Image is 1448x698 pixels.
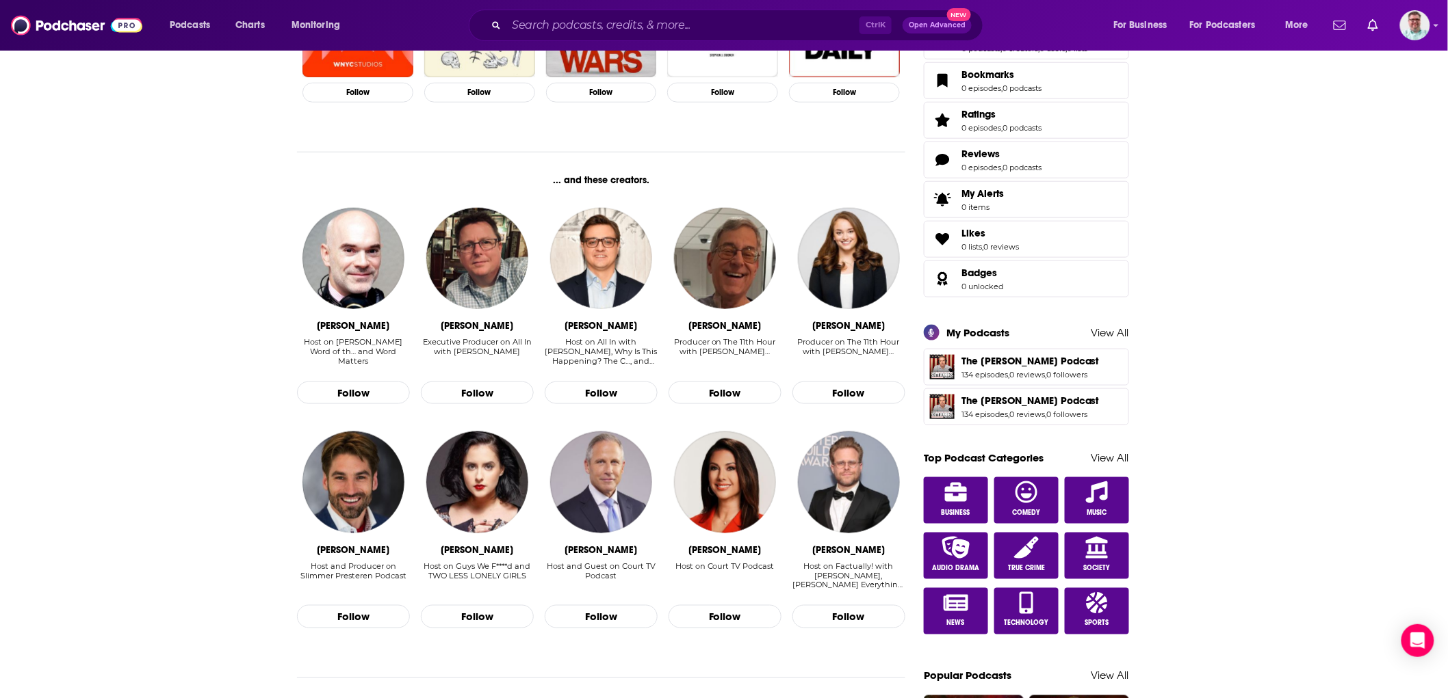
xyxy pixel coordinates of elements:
[1008,410,1009,419] span: ,
[982,242,983,252] span: ,
[961,68,1042,81] a: Bookmarks
[565,544,637,556] div: Vinnie Politan
[1065,477,1129,524] a: Music
[1084,564,1111,572] span: Society
[961,202,1004,212] span: 0 items
[929,190,956,209] span: My Alerts
[812,544,885,556] div: Adam Conover
[1285,16,1308,35] span: More
[421,337,534,356] div: Executive Producer on All In with [PERSON_NAME]
[1045,410,1046,419] span: ,
[961,227,985,239] span: Likes
[297,337,410,366] div: Host on [PERSON_NAME] Word of th… and Word Matters
[667,83,778,103] button: Follow
[929,353,956,381] a: The Scott Jennings Podcast
[1362,14,1384,37] a: Show notifications dropdown
[297,381,410,405] button: Follow
[1181,14,1276,36] button: open menu
[11,12,142,38] a: Podchaser - Follow, Share and Rate Podcasts
[545,561,658,580] div: Host and Guest on Court TV Podcast
[1008,370,1009,379] span: ,
[798,208,899,309] a: Julie Morse
[1045,410,1087,419] span: 0 followers
[929,111,956,130] a: Ratings
[929,393,956,420] a: The Scott Jennings Podcast
[1328,14,1352,37] a: Show notifications dropdown
[924,349,1129,386] span: The Scott Jennings Podcast
[426,208,528,309] img: Denis Horgan
[565,320,637,332] div: Chris Hayes
[1065,588,1129,634] a: Sports
[1013,509,1041,517] span: Comedy
[317,544,389,556] div: Gerrit Heijkoop
[1085,619,1109,628] span: Sports
[674,208,775,309] img: Eric Greenberg
[792,337,905,366] div: Producer on The 11th Hour with Stephanie…
[1113,16,1167,35] span: For Business
[924,451,1044,464] a: Top Podcast Categories
[1087,509,1107,517] span: Music
[421,561,534,591] div: Host on Guys We F****d and TWO LESS LONELY GIRLS
[932,564,979,572] span: Audio Drama
[1065,533,1129,579] a: Society
[792,337,905,356] div: Producer on The 11th Hour with [PERSON_NAME]…
[789,83,900,103] button: Follow
[550,431,651,533] img: Vinnie Politan
[302,208,404,309] a: Peter Sokolowski
[961,370,1008,379] a: 134 episodes
[546,83,657,103] button: Follow
[961,148,1042,160] a: Reviews
[961,83,1001,93] a: 0 episodes
[1003,123,1042,133] a: 0 podcasts
[1001,163,1003,172] span: ,
[961,242,982,252] a: 0 lists
[961,187,1004,200] span: My Alerts
[545,337,658,366] div: Host on All In with [PERSON_NAME], Why Is This Happening? The C…, and Strict Scrutiny
[688,544,761,556] div: Julie Grant
[506,14,859,36] input: Search podcasts, credits, & more...
[482,10,996,41] div: Search podcasts, credits, & more...
[961,123,1001,133] a: 0 episodes
[929,150,956,170] a: Reviews
[424,83,535,103] button: Follow
[441,320,513,332] div: Denis Horgan
[421,605,534,628] button: Follow
[1104,14,1185,36] button: open menu
[1400,10,1430,40] img: User Profile
[961,355,1099,367] span: The [PERSON_NAME] Podcast
[983,242,1019,252] a: 0 reviews
[924,221,1129,258] span: Likes
[792,605,905,628] button: Follow
[421,381,534,405] button: Follow
[924,102,1129,139] span: Ratings
[1190,16,1256,35] span: For Podcasters
[942,509,970,517] span: Business
[961,108,1042,120] a: Ratings
[961,108,996,120] span: Ratings
[545,337,658,366] div: Host on All In with Chris Hayes, Why Is This Happening? The C…, and Strict Scrutiny
[1091,326,1129,339] a: View All
[924,62,1129,99] span: Bookmarks
[1401,624,1434,657] div: Open Intercom Messenger
[1400,10,1430,40] span: Logged in as marcus414
[1400,10,1430,40] button: Show profile menu
[930,355,955,379] img: The Scott Jennings Podcast
[669,605,781,628] button: Follow
[1008,564,1045,572] span: True Crime
[1276,14,1326,36] button: open menu
[930,394,955,419] img: The Scott Jennings Podcast
[297,561,410,580] div: Host and Producer on Slimmer Presteren Podcast
[302,431,404,533] img: Gerrit Heijkoop
[545,561,658,591] div: Host and Guest on Court TV Podcast
[792,381,905,405] button: Follow
[1005,619,1049,628] span: Technology
[946,326,1009,339] div: My Podcasts
[961,410,1008,419] a: 134 episodes
[929,230,956,249] a: Likes
[674,431,775,533] img: Julie Grant
[961,267,997,279] span: Badges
